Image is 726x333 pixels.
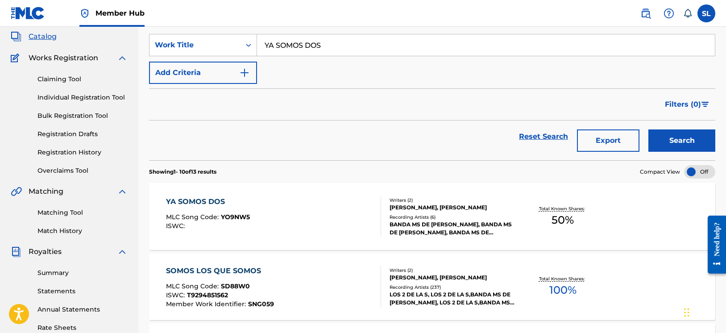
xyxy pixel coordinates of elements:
[514,127,573,146] a: Reset Search
[681,290,726,333] iframe: Chat Widget
[648,129,715,152] button: Search
[390,221,515,237] div: BANDA MS DE [PERSON_NAME], BANDA MS DE [PERSON_NAME], BANDA MS DE [PERSON_NAME], BANDA MS DE [PER...
[221,282,250,290] span: SD88W0
[166,213,221,221] span: MLC Song Code :
[390,284,515,291] div: Recording Artists ( 237 )
[239,67,250,78] img: 9d2ae6d4665cec9f34b9.svg
[11,246,21,257] img: Royalties
[37,287,128,296] a: Statements
[37,93,128,102] a: Individual Registration Tool
[549,282,577,298] span: 100 %
[149,168,216,176] p: Showing 1 - 10 of 13 results
[660,4,678,22] div: Help
[640,168,680,176] span: Compact View
[37,129,128,139] a: Registration Drafts
[539,275,587,282] p: Total Known Shares:
[390,267,515,274] div: Writers ( 2 )
[683,9,692,18] div: Notifications
[11,31,21,42] img: Catalog
[29,31,57,42] span: Catalog
[37,148,128,157] a: Registration History
[37,323,128,333] a: Rate Sheets
[660,93,715,116] button: Filters (0)
[29,53,98,63] span: Works Registration
[390,274,515,282] div: [PERSON_NAME], [PERSON_NAME]
[79,8,90,19] img: Top Rightsholder
[390,204,515,212] div: [PERSON_NAME], [PERSON_NAME]
[539,205,587,212] p: Total Known Shares:
[577,129,639,152] button: Export
[640,8,651,19] img: search
[684,299,689,326] div: Arrastrar
[166,300,248,308] span: Member Work Identifier :
[390,214,515,221] div: Recording Artists ( 6 )
[665,99,701,110] span: Filters ( 0 )
[117,53,128,63] img: expand
[681,290,726,333] div: Widget de chat
[11,31,57,42] a: CatalogCatalog
[117,246,128,257] img: expand
[701,208,726,280] iframe: Resource Center
[37,166,128,175] a: Overclaims Tool
[155,40,235,50] div: Work Title
[37,111,128,121] a: Bulk Registration Tool
[37,268,128,278] a: Summary
[37,75,128,84] a: Claiming Tool
[166,291,187,299] span: ISWC :
[117,186,128,197] img: expand
[166,222,187,230] span: ISWC :
[390,291,515,307] div: LOS 2 DE LA S, LOS 2 DE LA S,BANDA MS DE [PERSON_NAME], LOS 2 DE LA S,BANDA MS DE [PERSON_NAME], ...
[149,253,715,320] a: SOMOS LOS QUE SOMOSMLC Song Code:SD88W0ISWC:T9294851562Member Work Identifier:SNG059Writers (2)[P...
[11,53,22,63] img: Works Registration
[149,183,715,250] a: YA SOMOS DOSMLC Song Code:YO9NW5ISWC:Writers (2)[PERSON_NAME], [PERSON_NAME]Recording Artists (6)...
[664,8,674,19] img: help
[248,300,274,308] span: SNG059
[166,196,250,207] div: YA SOMOS DOS
[221,213,250,221] span: YO9NW5
[552,212,574,228] span: 50 %
[390,197,515,204] div: Writers ( 2 )
[701,102,709,107] img: filter
[166,266,274,276] div: SOMOS LOS QUE SOMOS
[637,4,655,22] a: Public Search
[37,226,128,236] a: Match History
[37,305,128,314] a: Annual Statements
[166,282,221,290] span: MLC Song Code :
[11,186,22,197] img: Matching
[29,186,63,197] span: Matching
[37,208,128,217] a: Matching Tool
[697,4,715,22] div: User Menu
[11,7,45,20] img: MLC Logo
[95,8,145,18] span: Member Hub
[187,291,228,299] span: T9294851562
[149,62,257,84] button: Add Criteria
[29,246,62,257] span: Royalties
[149,34,715,160] form: Search Form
